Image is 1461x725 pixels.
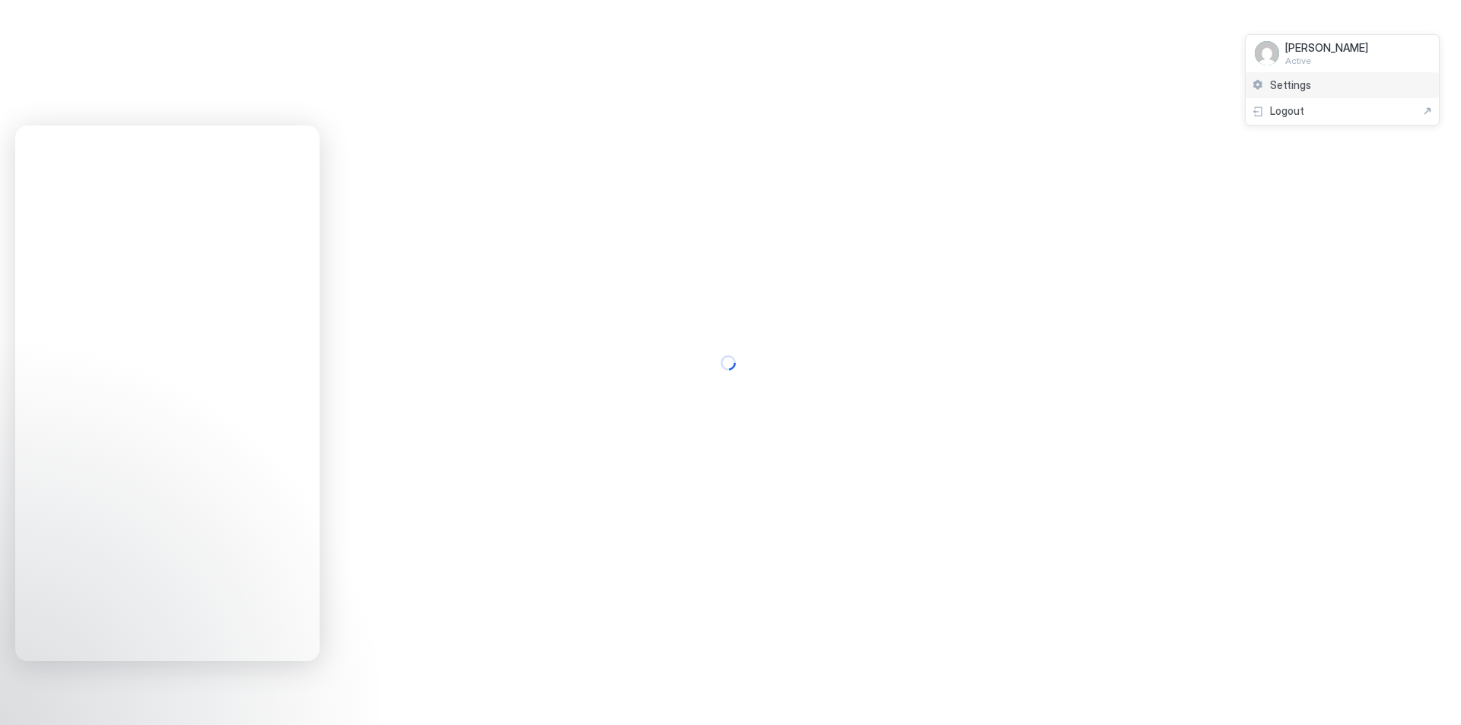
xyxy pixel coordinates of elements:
[1270,78,1311,92] span: Settings
[1285,55,1368,66] span: Active
[15,673,52,710] iframe: Intercom live chat
[15,126,320,661] iframe: Intercom live chat
[1285,41,1368,55] span: [PERSON_NAME]
[1270,104,1304,118] span: Logout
